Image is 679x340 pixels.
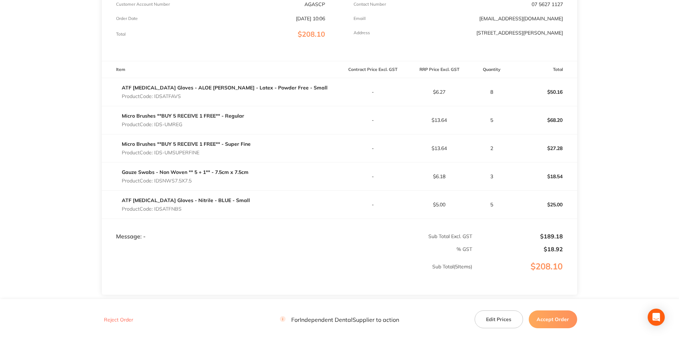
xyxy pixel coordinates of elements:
[479,15,563,22] a: [EMAIL_ADDRESS][DOMAIN_NAME]
[472,61,511,78] th: Quantity
[102,264,472,284] p: Sub Total ( 5 Items)
[475,310,523,328] button: Edit Prices
[354,16,366,21] p: Emaill
[122,93,328,99] p: Product Code: IDSATFAVS
[339,61,406,78] th: Contract Price Excl. GST
[406,89,472,95] p: $6.27
[296,16,325,21] p: [DATE] 10:06
[116,16,138,21] p: Order Date
[406,174,472,179] p: $6.18
[122,169,249,175] a: Gauze Swabs - Non Woven ** 5 + 1** - 7.5cm x 7.5cm
[473,117,510,123] p: 5
[473,89,510,95] p: 8
[476,30,563,36] p: [STREET_ADDRESS][PERSON_NAME]
[511,83,577,101] p: $50.16
[406,145,472,151] p: $13.64
[511,196,577,213] p: $25.00
[102,219,339,240] td: Message: -
[340,202,406,207] p: -
[340,233,472,239] p: Sub Total Excl. GST
[122,122,244,127] p: Product Code: IDS-UMREG
[511,112,577,129] p: $68.20
[511,140,577,157] p: $27.28
[102,316,135,323] button: Reject Order
[473,262,577,286] p: $208.10
[406,117,472,123] p: $13.64
[511,168,577,185] p: $18.54
[529,310,577,328] button: Accept Order
[406,202,472,207] p: $5.00
[473,174,510,179] p: 3
[340,117,406,123] p: -
[340,174,406,179] p: -
[340,145,406,151] p: -
[532,1,563,7] p: 07 5627 1127
[340,89,406,95] p: -
[116,2,170,7] p: Customer Account Number
[122,141,251,147] a: Micro Brushes **BUY 5 RECEIVE 1 FREE** - Super Fine
[473,246,563,252] p: $18.92
[116,32,126,37] p: Total
[122,197,250,204] a: ATF [MEDICAL_DATA] Gloves - Nitrile - BLUE - Small
[298,30,325,38] span: $208.10
[122,150,251,155] p: Product Code: IDS-UMSUPERFINE
[406,61,472,78] th: RRP Price Excl. GST
[354,30,370,35] p: Address
[122,206,250,212] p: Product Code: IDSATFNBS
[122,178,249,184] p: Product Code: IDSNWS7.5X7.5
[473,202,510,207] p: 5
[648,309,665,326] div: Open Intercom Messenger
[354,2,386,7] p: Contact Number
[102,246,472,252] p: % GST
[122,84,328,91] a: ATF [MEDICAL_DATA] Gloves - ALOE [PERSON_NAME] - Latex - Powder Free - Small
[511,61,577,78] th: Total
[473,233,563,239] p: $189.18
[304,1,325,7] p: AGASCP
[102,61,339,78] th: Item
[122,113,244,119] a: Micro Brushes **BUY 5 RECEIVE 1 FREE** - Regular
[280,316,399,323] p: For Independent Dental Supplier to action
[473,145,510,151] p: 2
